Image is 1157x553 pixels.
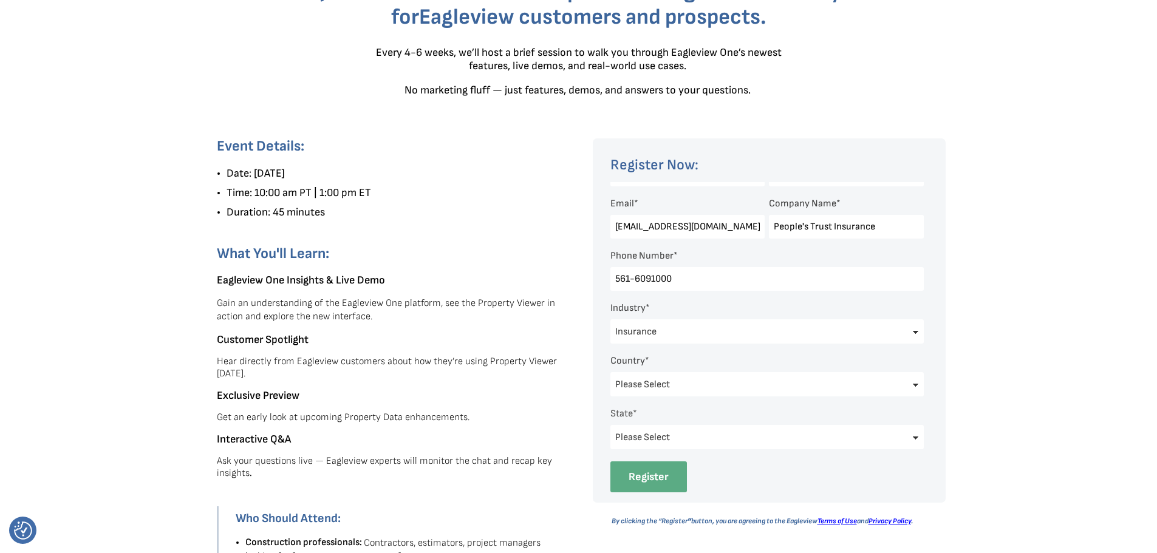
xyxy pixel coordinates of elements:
[217,355,557,379] span: Hear directly from Eagleview customers about how they’re using Property Viewer [DATE].
[610,408,633,419] span: State
[217,388,299,401] span: Exclusive Preview
[227,186,371,199] span: Time: 10:00 am PT | 1:00 pm ET
[419,4,766,30] span: Eagleview customers and prospects.
[610,355,645,367] span: Country
[688,517,691,526] i: ”
[245,537,362,548] span: Construction professionals:
[610,198,634,209] span: Email
[14,521,32,540] img: Revisit consent button
[14,521,32,540] button: Consent Preferences
[610,461,687,492] input: Register
[857,517,869,526] i: and
[217,297,555,322] span: Gain an understanding of the Eagleview One platform, see the Property Viewer in action and explor...
[217,455,552,478] span: Ask your questions live — Eagleview experts will monitor the chat and recap key insights
[691,517,817,526] i: button, you are agreeing to the Eagleview
[769,198,836,209] span: Company Name
[610,156,698,174] span: Register Now:
[217,245,329,262] span: What You'll Learn:
[250,467,252,478] span: .
[227,206,325,219] span: Duration: 45 minutes
[217,333,309,345] span: Customer Spotlight
[217,137,304,155] span: Event Details:
[376,46,782,72] span: Every 4-6 weeks, we’ll host a brief session to walk you through Eagleview One’s newest features, ...
[217,274,385,287] span: Eagleview One Insights & Live Demo
[817,517,857,526] a: Terms of Use
[217,432,291,445] span: Interactive Q&A
[612,517,688,526] i: By clicking the “Register
[610,250,674,262] span: Phone Number
[869,517,911,526] a: Privacy Policy
[911,517,913,526] i: .
[227,167,285,180] span: Date: [DATE]
[217,411,469,422] span: Get an early look at upcoming Property Data enhancements.
[610,302,646,314] span: Industry
[404,83,751,96] span: No marketing fluff — just features, demos, and answers to your questions.
[236,511,341,526] strong: Who Should Attend:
